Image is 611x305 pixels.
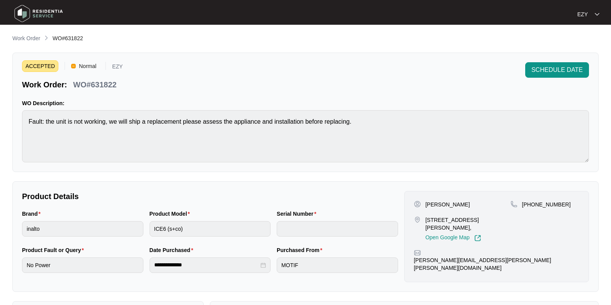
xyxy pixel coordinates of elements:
[22,257,143,273] input: Product Fault or Query
[22,221,143,237] input: Brand
[595,12,599,16] img: dropdown arrow
[511,201,517,208] img: map-pin
[414,256,579,272] p: [PERSON_NAME][EMAIL_ADDRESS][PERSON_NAME][PERSON_NAME][DOMAIN_NAME]
[22,60,58,72] span: ACCEPTED
[414,249,421,256] img: map-pin
[22,246,87,254] label: Product Fault or Query
[71,64,76,68] img: Vercel Logo
[277,221,398,237] input: Serial Number
[277,210,319,218] label: Serial Number
[150,246,196,254] label: Date Purchased
[531,65,583,75] span: SCHEDULE DATE
[414,216,421,223] img: map-pin
[474,235,481,242] img: Link-External
[277,257,398,273] input: Purchased From
[414,201,421,208] img: user-pin
[522,201,571,208] p: [PHONE_NUMBER]
[43,35,49,41] img: chevron-right
[425,235,481,242] a: Open Google Map
[76,60,99,72] span: Normal
[525,62,589,78] button: SCHEDULE DATE
[22,79,67,90] p: Work Order:
[425,216,511,232] p: [STREET_ADDRESS][PERSON_NAME],
[12,2,66,25] img: residentia service logo
[22,110,589,162] textarea: Fault: the unit is not working, we will ship a replacement please assess the appliance and instal...
[150,210,193,218] label: Product Model
[73,79,116,90] p: WO#631822
[22,191,398,202] p: Product Details
[11,34,42,43] a: Work Order
[12,34,40,42] p: Work Order
[22,210,44,218] label: Brand
[112,64,123,72] p: EZY
[577,10,588,18] p: EZY
[22,99,589,107] p: WO Description:
[53,35,83,41] span: WO#631822
[277,246,325,254] label: Purchased From
[154,261,259,269] input: Date Purchased
[150,221,271,237] input: Product Model
[425,201,470,208] p: [PERSON_NAME]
